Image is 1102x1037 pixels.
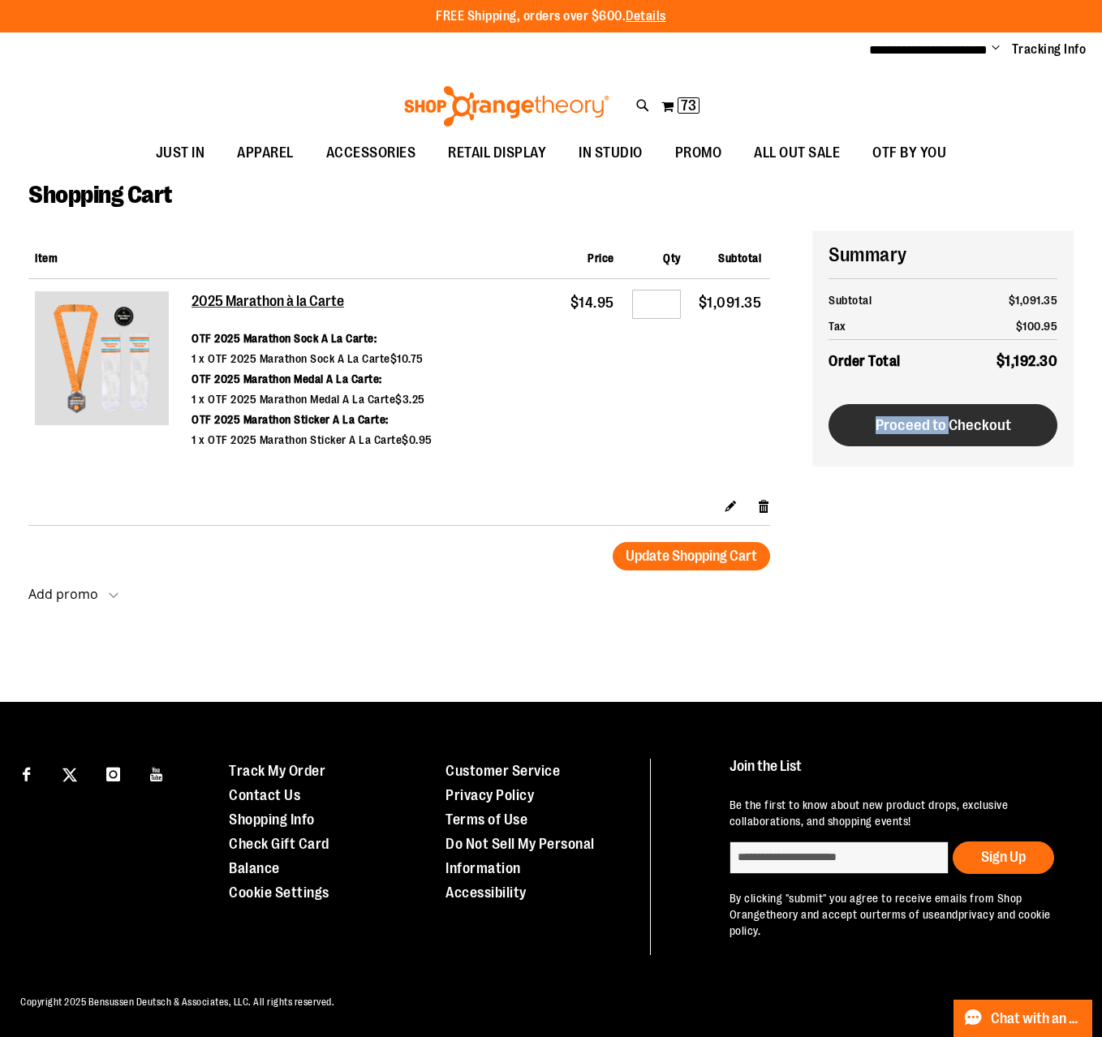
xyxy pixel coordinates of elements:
[953,1000,1093,1037] button: Chat with an Expert
[192,330,377,346] dt: OTF 2025 Marathon Sock A La Carte
[390,352,424,365] span: $10.75
[192,371,382,387] dt: OTF 2025 Marathon Medal A La Carte
[56,759,84,787] a: Visit our X page
[229,763,325,779] a: Track My Order
[62,768,77,782] img: Twitter
[20,996,334,1008] span: Copyright 2025 Bensussen Deutsch & Associates, LLC. All rights reserved.
[876,416,1011,434] span: Proceed to Checkout
[448,135,546,171] span: RETAIL DISPLAY
[436,7,666,26] p: FREE Shipping, orders over $600.
[35,252,58,265] span: Item
[757,497,771,514] a: Remove item
[730,759,1073,789] h4: Join the List
[28,181,172,209] span: Shopping Cart
[395,393,425,406] span: $3.25
[446,884,527,901] a: Accessibility
[699,295,762,311] span: $1,091.35
[754,135,840,171] span: ALL OUT SALE
[579,135,643,171] span: IN STUDIO
[156,135,205,171] span: JUST IN
[730,890,1073,939] p: By clicking "submit" you agree to receive emails from Shop Orangetheory and accept our and
[991,1011,1083,1026] span: Chat with an Expert
[28,585,98,603] strong: Add promo
[229,811,315,828] a: Shopping Info
[613,542,770,570] button: Update Shopping Cart
[229,787,300,803] a: Contact Us
[730,841,949,874] input: enter email
[1012,41,1087,58] a: Tracking Info
[663,252,681,265] span: Qty
[326,135,416,171] span: ACCESSORIES
[570,295,614,311] span: $14.95
[730,908,1051,937] a: privacy and cookie policy.
[192,432,433,448] dd: 1 x OTF 2025 Marathon Sticker A La Carte
[99,759,127,787] a: Visit our Instagram page
[675,135,722,171] span: PROMO
[997,353,1058,369] span: $1,192.30
[981,849,1026,865] span: Sign Up
[192,293,555,311] a: 2025 Marathon à la Carte
[872,135,946,171] span: OTF BY YOU
[876,908,940,921] a: terms of use
[626,548,757,564] span: Update Shopping Cart
[681,97,696,114] span: 73
[12,759,41,787] a: Visit our Facebook page
[718,252,761,265] span: Subtotal
[192,391,425,407] dd: 1 x OTF 2025 Marathon Medal A La Carte
[446,836,595,876] a: Do Not Sell My Personal Information
[1016,320,1058,333] span: $100.95
[446,763,560,779] a: Customer Service
[829,313,958,340] th: Tax
[35,291,169,425] img: 2025 Marathon à la Carte
[192,351,424,367] dd: 1 x OTF 2025 Marathon Sock A La Carte
[446,811,527,828] a: Terms of Use
[829,349,901,372] strong: Order Total
[143,759,171,787] a: Visit our Youtube page
[953,841,1054,874] button: Sign Up
[829,241,1057,269] h2: Summary
[992,41,1000,58] button: Account menu
[229,836,329,876] a: Check Gift Card Balance
[229,884,329,901] a: Cookie Settings
[237,135,294,171] span: APPAREL
[402,433,433,446] span: $0.95
[829,287,958,313] th: Subtotal
[446,787,534,803] a: Privacy Policy
[28,587,118,610] button: Add promo
[626,9,666,24] a: Details
[829,404,1057,446] button: Proceed to Checkout
[35,291,185,429] a: 2025 Marathon à la Carte
[730,797,1073,829] p: Be the first to know about new product drops, exclusive collaborations, and shopping events!
[1009,294,1058,307] span: $1,091.35
[588,252,614,265] span: Price
[192,411,389,428] dt: OTF 2025 Marathon Sticker A La Carte
[402,86,612,127] img: Shop Orangetheory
